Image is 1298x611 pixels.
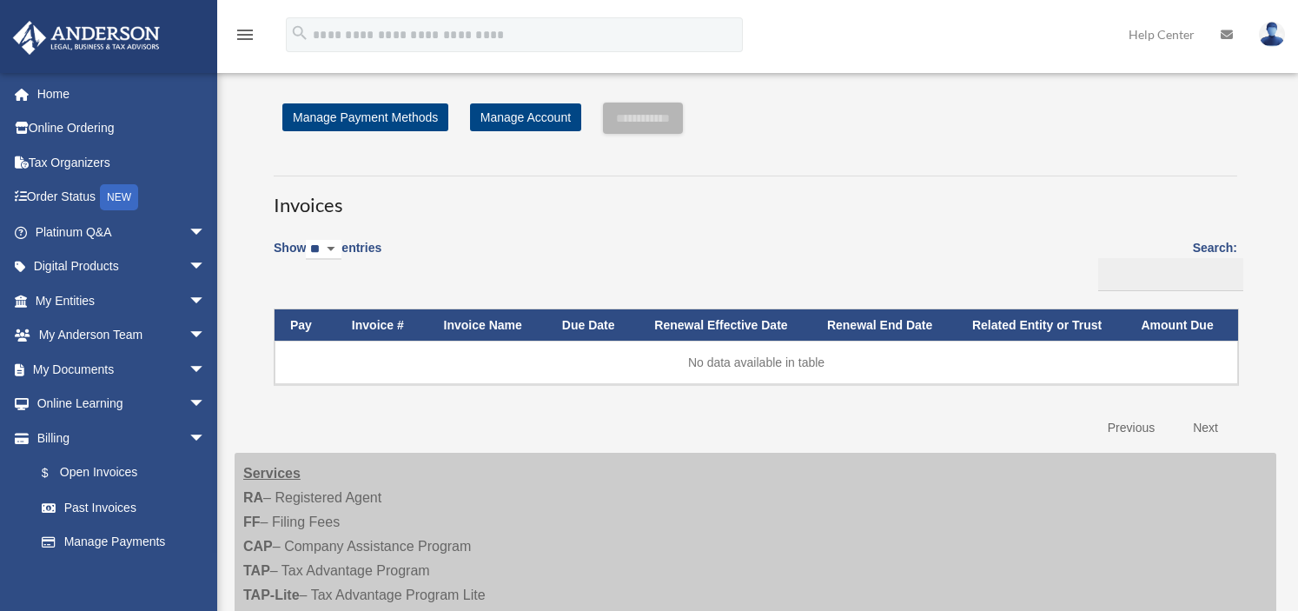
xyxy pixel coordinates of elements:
[1125,309,1238,342] th: Amount Due: activate to sort column ascending
[1095,410,1168,446] a: Previous
[24,490,223,525] a: Past Invoices
[275,309,336,342] th: Pay: activate to sort column descending
[12,180,232,216] a: Order StatusNEW
[243,539,273,554] strong: CAP
[24,525,223,560] a: Manage Payments
[12,145,232,180] a: Tax Organizers
[12,387,232,422] a: Online Learningarrow_drop_down
[12,111,232,146] a: Online Ordering
[546,309,639,342] th: Due Date: activate to sort column ascending
[189,421,223,456] span: arrow_drop_down
[639,309,811,342] th: Renewal Effective Date: activate to sort column ascending
[336,309,428,342] th: Invoice #: activate to sort column ascending
[275,341,1238,384] td: No data available in table
[1259,22,1285,47] img: User Pic
[12,352,232,387] a: My Documentsarrow_drop_down
[243,490,263,505] strong: RA
[12,318,232,353] a: My Anderson Teamarrow_drop_down
[12,215,232,249] a: Platinum Q&Aarrow_drop_down
[189,249,223,285] span: arrow_drop_down
[1098,258,1243,291] input: Search:
[189,352,223,388] span: arrow_drop_down
[12,76,232,111] a: Home
[189,318,223,354] span: arrow_drop_down
[957,309,1126,342] th: Related Entity or Trust: activate to sort column ascending
[1180,410,1231,446] a: Next
[189,387,223,422] span: arrow_drop_down
[1092,237,1237,291] label: Search:
[274,176,1237,219] h3: Invoices
[189,215,223,250] span: arrow_drop_down
[243,563,270,578] strong: TAP
[12,421,223,455] a: Billingarrow_drop_down
[12,249,232,284] a: Digital Productsarrow_drop_down
[24,455,215,491] a: $Open Invoices
[8,21,165,55] img: Anderson Advisors Platinum Portal
[811,309,957,342] th: Renewal End Date: activate to sort column ascending
[243,588,300,602] strong: TAP-Lite
[51,462,60,484] span: $
[428,309,546,342] th: Invoice Name: activate to sort column ascending
[274,237,381,277] label: Show entries
[470,103,581,131] a: Manage Account
[235,30,255,45] a: menu
[100,184,138,210] div: NEW
[243,466,301,481] strong: Services
[282,103,448,131] a: Manage Payment Methods
[306,240,341,260] select: Showentries
[189,283,223,319] span: arrow_drop_down
[12,283,232,318] a: My Entitiesarrow_drop_down
[290,23,309,43] i: search
[235,24,255,45] i: menu
[243,515,261,529] strong: FF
